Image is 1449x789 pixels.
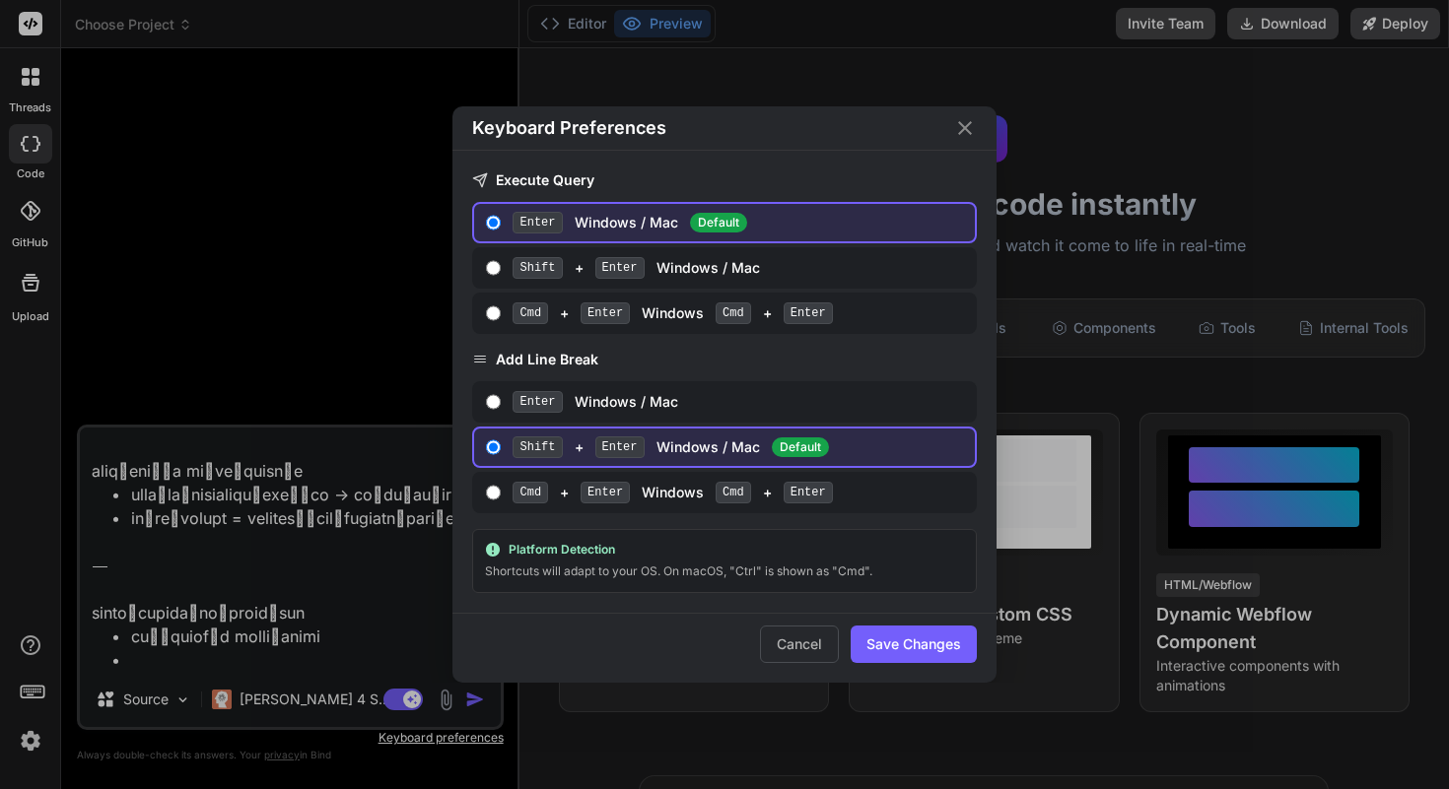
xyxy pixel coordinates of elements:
span: Enter [581,482,630,503]
h3: Add Line Break [472,350,976,369]
span: Default [772,437,829,457]
span: Enter [595,436,645,458]
input: Cmd+Enter Windows Cmd+Enter [486,305,501,321]
span: Enter [581,302,630,324]
h2: Keyboard Preferences [472,114,666,142]
div: Platform Detection [485,542,963,558]
div: Shortcuts will adapt to your OS. On macOS, "Ctrl" is shown as "Cmd". [485,561,963,581]
button: Close [953,116,977,140]
span: Shift [513,436,562,458]
span: Enter [513,212,562,233]
span: Enter [513,391,562,413]
span: Cmd [513,482,548,503]
h3: Execute Query [472,170,976,190]
span: Cmd [716,302,751,324]
input: Shift+EnterWindows / Mac [486,260,501,276]
span: Default [690,213,747,232]
input: EnterWindows / Mac [486,394,501,410]
span: Shift [513,257,562,279]
span: Cmd [716,482,751,503]
span: Cmd [513,302,548,324]
div: + Windows + [513,482,966,503]
button: Save Changes [851,625,977,663]
div: + Windows / Mac [513,436,966,458]
div: Windows / Mac [513,212,966,233]
input: EnterWindows / Mac Default [486,215,501,230]
input: Cmd+Enter Windows Cmd+Enter [486,485,501,500]
div: + Windows / Mac [513,257,966,279]
span: Enter [595,257,645,279]
input: Shift+EnterWindows / MacDefault [486,439,501,455]
button: Cancel [760,625,839,663]
div: + Windows + [513,302,966,324]
span: Enter [784,482,833,503]
span: Enter [784,302,833,324]
div: Windows / Mac [513,391,966,413]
